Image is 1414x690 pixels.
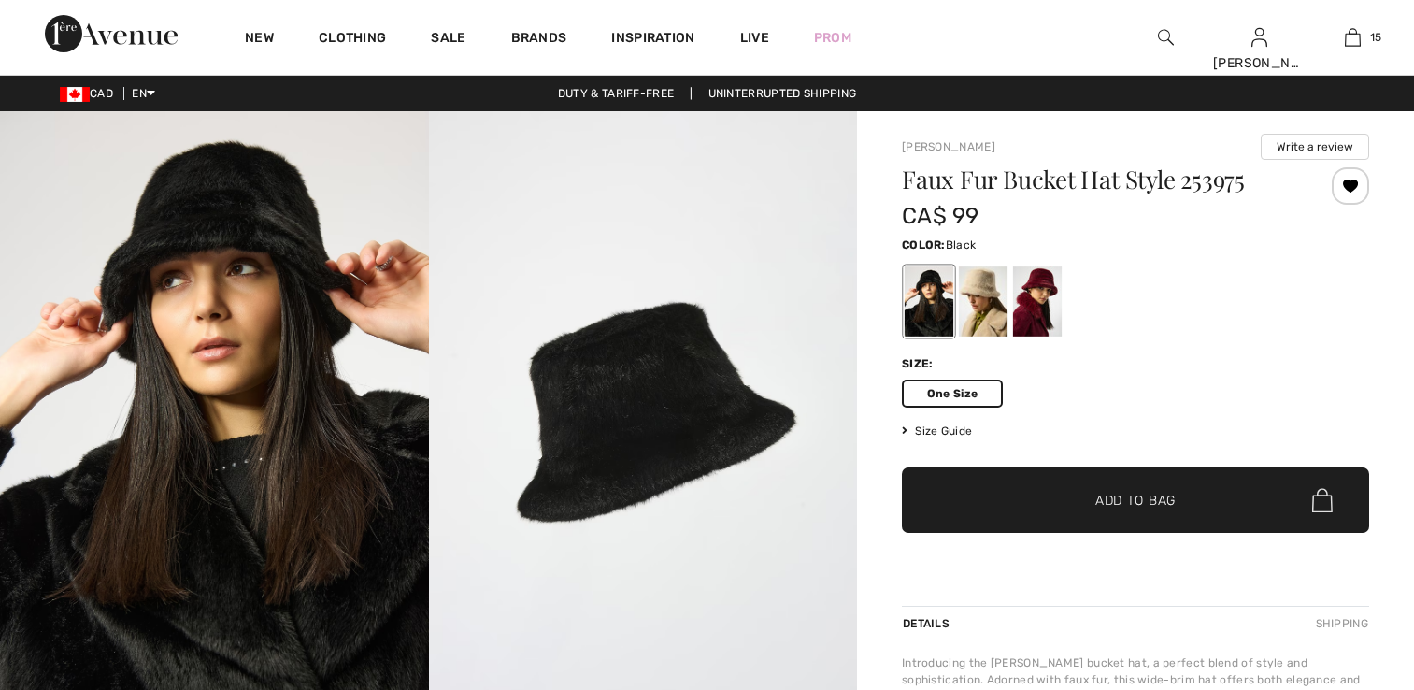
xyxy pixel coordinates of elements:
[1312,488,1333,512] img: Bag.svg
[1251,28,1267,46] a: Sign In
[902,423,972,439] span: Size Guide
[1158,26,1174,49] img: search the website
[902,467,1369,533] button: Add to Bag
[740,28,769,48] a: Live
[902,203,979,229] span: CA$ 99
[1345,26,1361,49] img: My Bag
[902,380,1003,408] span: One Size
[1213,53,1305,73] div: [PERSON_NAME]
[902,140,995,153] a: [PERSON_NAME]
[245,30,274,50] a: New
[611,30,694,50] span: Inspiration
[902,607,954,640] div: Details
[60,87,121,100] span: CAD
[431,30,465,50] a: Sale
[1311,607,1369,640] div: Shipping
[1095,491,1176,510] span: Add to Bag
[1013,266,1062,337] div: Merlot
[60,87,90,102] img: Canadian Dollar
[45,15,178,52] img: 1ère Avenue
[905,266,953,337] div: Black
[132,87,155,100] span: EN
[814,28,851,48] a: Prom
[1251,26,1267,49] img: My Info
[902,167,1292,192] h1: Faux Fur Bucket Hat Style 253975
[511,30,567,50] a: Brands
[946,238,977,252] span: Black
[902,355,937,372] div: Size:
[319,30,386,50] a: Clothing
[1307,26,1398,49] a: 15
[1261,134,1369,160] button: Write a review
[1370,29,1382,46] span: 15
[902,238,946,252] span: Color:
[959,266,1007,337] div: Almond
